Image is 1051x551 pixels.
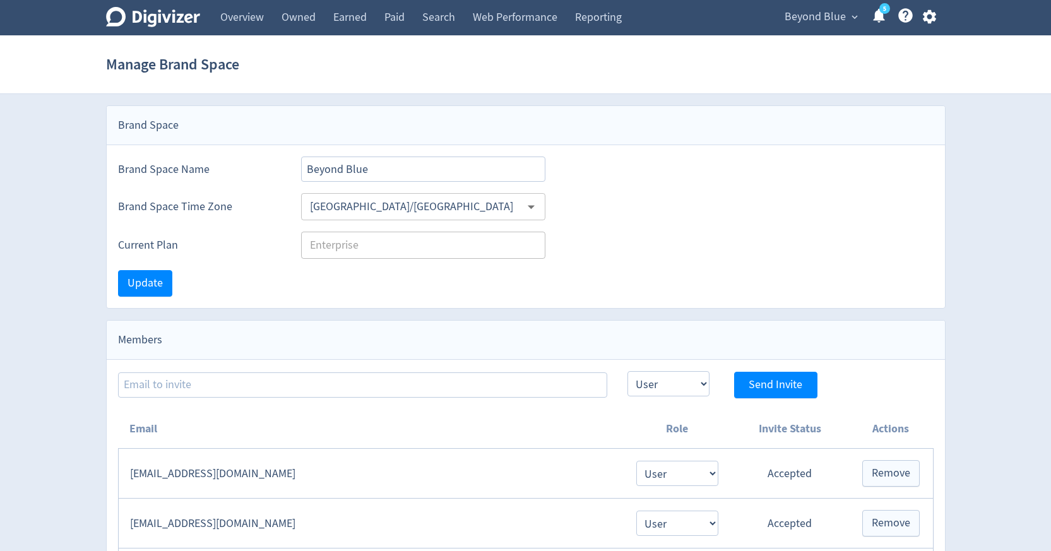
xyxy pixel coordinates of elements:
span: Update [128,278,163,289]
text: 5 [882,4,886,13]
label: Brand Space Time Zone [118,199,281,215]
input: Brand Space [301,157,546,182]
td: [EMAIL_ADDRESS][DOMAIN_NAME] [118,449,623,499]
a: 5 [879,3,890,14]
button: Update [118,270,172,297]
td: Accepted [731,499,849,548]
button: Send Invite [734,372,817,398]
th: Email [118,410,623,449]
button: Remove [862,460,920,487]
input: Select Timezone [305,197,521,216]
th: Role [623,410,730,449]
button: Open [521,197,541,216]
label: Current Plan [118,237,281,253]
td: [EMAIL_ADDRESS][DOMAIN_NAME] [118,499,623,548]
span: Beyond Blue [785,7,846,27]
h1: Manage Brand Space [106,44,239,85]
button: Beyond Blue [780,7,861,27]
th: Invite Status [731,410,849,449]
span: expand_more [849,11,860,23]
span: Remove [872,468,910,479]
th: Actions [849,410,933,449]
button: Remove [862,510,920,536]
div: Brand Space [107,106,945,145]
span: Remove [872,518,910,529]
input: Email to invite [118,372,607,398]
div: Members [107,321,945,360]
label: Brand Space Name [118,162,281,177]
span: Send Invite [749,379,802,391]
td: Accepted [731,449,849,499]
